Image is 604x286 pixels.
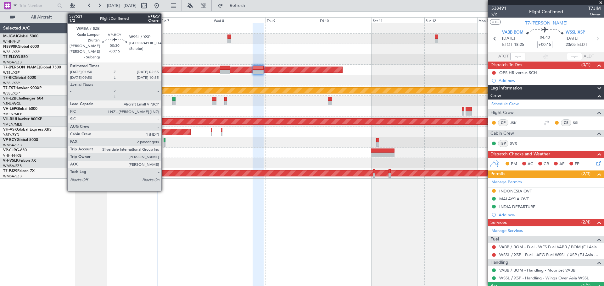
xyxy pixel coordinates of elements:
[3,117,42,121] a: VH-RIUHawker 800XP
[3,169,35,173] a: T7-PJ29Falcon 7X
[3,112,22,116] a: YMEN/MEB
[3,159,36,163] a: 9H-VSLKFalcon 7X
[3,70,20,75] a: WSSL/XSP
[544,161,549,167] span: CR
[490,151,550,158] span: Dispatch Checks and Weather
[499,267,575,273] a: VABB / BOM - Handling - MoonJet VABB
[3,55,28,59] a: T7-ELLYG-550
[499,188,532,194] div: INDONESIA OVF
[540,35,550,41] span: 04:40
[491,179,522,186] a: Manage Permits
[3,159,19,163] span: 9H-VSLK
[514,42,524,48] span: 18:25
[499,196,529,202] div: MALAYSIA OVF
[3,55,17,59] span: T7-ELLY
[490,92,501,100] span: Crew
[76,13,87,18] div: [DATE]
[3,138,38,142] a: VP-BCYGlobal 5000
[510,120,524,126] a: JSK
[3,35,38,38] a: M-JGVJGlobal 5000
[3,97,43,100] a: VH-L2BChallenger 604
[498,53,509,60] span: ATOT
[491,228,523,234] a: Manage Services
[3,148,27,152] a: VP-CJRG-650
[3,35,17,38] span: M-JGVJ
[7,12,68,22] button: All Aircraft
[3,128,52,132] a: VH-VSKGlobal Express XRS
[581,62,590,68] span: (0/1)
[3,148,16,152] span: VP-CJR
[477,17,530,23] div: Mon 13
[3,91,20,96] a: WSSL/XSP
[224,3,251,8] span: Refresh
[499,204,535,209] div: INDIA DEPARTURE
[3,132,19,137] a: YSSY/SYD
[491,12,506,17] span: 2/2
[215,1,253,11] button: Refresh
[107,3,137,8] span: [DATE] - [DATE]
[490,170,505,178] span: Permits
[573,120,587,126] a: SSL
[3,60,22,65] a: WMSA/SZB
[19,1,55,10] input: Trip Number
[3,169,17,173] span: T7-PJ29
[490,259,508,266] span: Handling
[3,81,20,85] a: WSSL/XSP
[490,219,507,226] span: Services
[490,130,514,137] span: Cabin Crew
[575,161,579,167] span: FP
[3,66,61,69] a: T7-[PERSON_NAME]Global 7500
[3,117,16,121] span: VH-RIU
[499,70,537,75] div: OPS HR versus SCH
[510,53,525,60] input: --:--
[3,174,22,179] a: WMSA/SZB
[581,170,590,177] span: (2/3)
[584,53,594,60] span: ALDT
[502,35,515,42] span: [DATE]
[502,30,523,36] span: VABB BOM
[3,39,20,44] a: WIHH/HLP
[502,42,512,48] span: ETOT
[577,42,587,48] span: ELDT
[3,107,16,111] span: VH-LEP
[528,161,533,167] span: AC
[3,122,22,127] a: YMEN/MEB
[491,101,519,107] a: Schedule Crew
[160,17,213,23] div: Tue 7
[3,76,15,80] span: T7-RIC
[16,15,66,19] span: All Aircraft
[3,143,22,148] a: WMSA/SZB
[499,244,601,250] a: VABB / BOM - Fuel - WFS Fuel VABB / BOM (EJ Asia Only)
[3,138,17,142] span: VP-BCY
[490,62,522,69] span: Dispatch To-Dos
[490,19,501,25] button: UTC
[499,212,601,218] div: Add new
[588,12,601,17] span: Owner
[499,78,601,83] div: Add new
[510,141,524,146] a: SVR
[3,86,15,90] span: T7-TST
[498,119,508,126] div: CP
[424,17,477,23] div: Sun 12
[498,140,508,147] div: ISP
[491,5,506,12] span: 538491
[54,17,107,23] div: Sun 5
[581,219,590,225] span: (2/4)
[566,30,585,36] span: WSSL XSP
[3,153,22,158] a: VHHH/HKG
[3,101,21,106] a: YSHL/WOL
[3,86,42,90] a: T7-TSTHawker 900XP
[3,45,18,49] span: N8998K
[499,275,589,281] a: WSSL / XSP - Handling - Wings Over Asia WSSL
[3,50,20,54] a: WSSL/XSP
[588,5,601,12] span: T7JIM
[490,109,514,116] span: Flight Crew
[3,76,36,80] a: T7-RICGlobal 6000
[490,85,522,92] span: Leg Information
[566,35,579,42] span: [DATE]
[372,17,424,23] div: Sat 11
[213,17,266,23] div: Wed 8
[559,161,564,167] span: AF
[3,128,17,132] span: VH-VSK
[529,8,563,15] div: Flight Confirmed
